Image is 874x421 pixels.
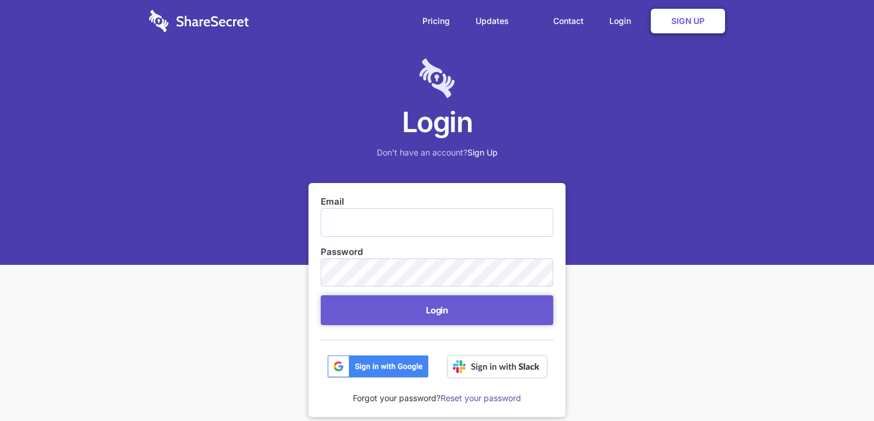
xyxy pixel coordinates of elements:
[441,393,521,403] a: Reset your password
[321,295,553,325] button: Login
[327,355,429,378] img: btn_google_signin_dark_normal_web@2x-02e5a4921c5dab0481f19210d7229f84a41d9f18e5bdafae021273015eeb...
[149,10,249,32] img: logo-wordmark-white-trans-d4663122ce5f474addd5e946df7df03e33cb6a1c49d2221995e7729f52c070b2.svg
[651,9,725,33] a: Sign Up
[321,246,553,258] label: Password
[447,355,547,378] img: Sign in with Slack
[598,3,648,39] a: Login
[411,3,462,39] a: Pricing
[542,3,595,39] a: Contact
[321,195,553,208] label: Email
[467,147,498,157] a: Sign Up
[419,58,455,98] img: logo-lt-purple-60x68@2x-c671a683ea72a1d466fb5d642181eefbee81c4e10ba9aed56c8e1d7e762e8086.png
[321,378,553,405] div: Forgot your password?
